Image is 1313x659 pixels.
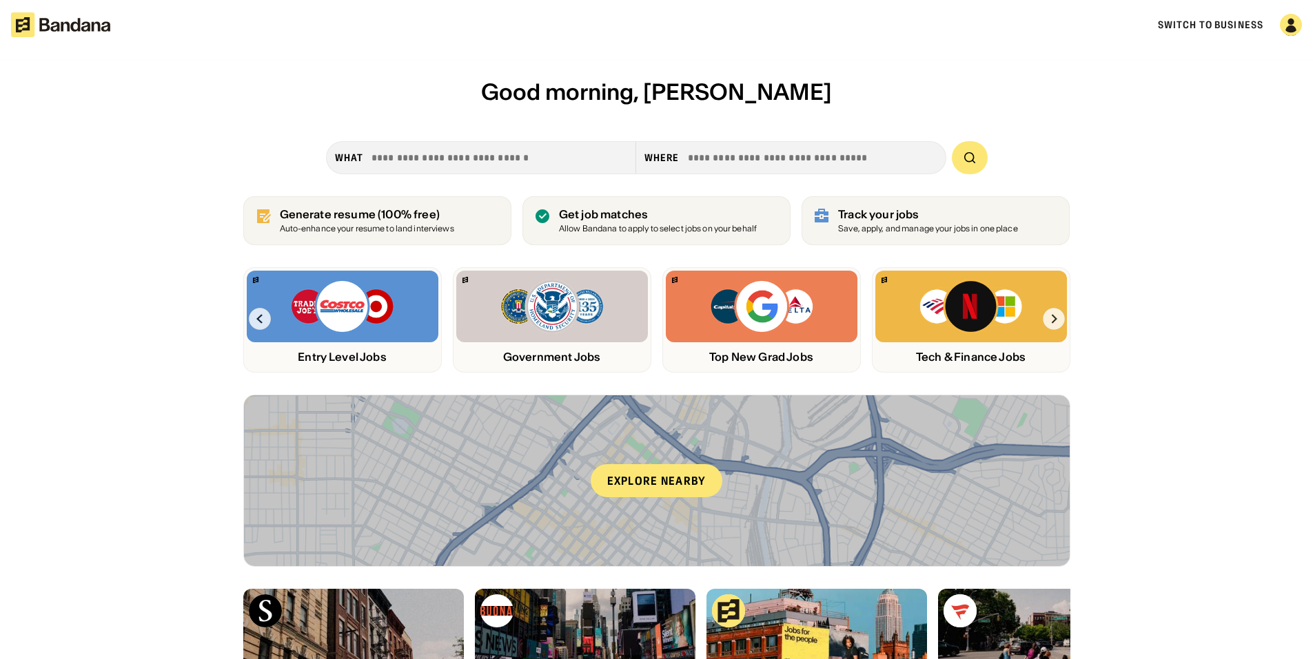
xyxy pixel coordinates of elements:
div: Top New Grad Jobs [666,351,857,364]
img: Bandana logo [712,594,745,627]
img: Bandana logo [672,277,678,283]
div: Generate resume [280,208,454,221]
div: Get job matches [559,208,757,221]
div: Where [644,151,680,164]
img: The Buona Companies logo [480,594,513,627]
img: Capital One, Google, Delta logos [709,279,814,334]
a: Generate resume (100% free)Auto-enhance your resume to land interviews [243,196,511,245]
div: Entry Level Jobs [247,351,438,364]
div: Tech & Finance Jobs [875,351,1067,364]
span: (100% free) [378,207,440,221]
a: Bandana logoTrader Joe’s, Costco, Target logosEntry Level Jobs [243,267,442,373]
div: Auto-enhance your resume to land interviews [280,224,454,233]
a: Track your jobs Save, apply, and manage your jobs in one place [802,196,1070,245]
img: Bandana logo [882,277,887,283]
a: Explore nearby [244,395,1070,566]
div: what [335,151,363,164]
a: Bandana logoFBI, DHS, MWRD logosGovernment Jobs [453,267,651,373]
img: Fanatics logo [944,594,977,627]
img: Bandana logo [253,277,258,283]
div: Track your jobs [838,208,1018,221]
img: Right Arrow [1043,308,1065,330]
a: Get job matches Allow Bandana to apply to select jobs on your behalf [522,196,791,245]
img: Left Arrow [249,308,271,330]
img: Skydance Animation logo [249,594,282,627]
div: Allow Bandana to apply to select jobs on your behalf [559,224,757,233]
a: Switch to Business [1158,19,1263,31]
img: Bandana logo [462,277,468,283]
div: Save, apply, and manage your jobs in one place [838,224,1018,233]
a: Bandana logoCapital One, Google, Delta logosTop New Grad Jobs [662,267,861,373]
div: Explore nearby [591,464,723,497]
div: Government Jobs [456,351,648,364]
img: Bandana logotype [11,12,110,37]
img: FBI, DHS, MWRD logos [500,279,604,334]
a: Bandana logoBank of America, Netflix, Microsoft logosTech & Finance Jobs [872,267,1070,373]
img: Trader Joe’s, Costco, Target logos [290,279,395,334]
img: Bank of America, Netflix, Microsoft logos [919,279,1023,334]
span: Good morning, [PERSON_NAME] [481,78,832,106]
